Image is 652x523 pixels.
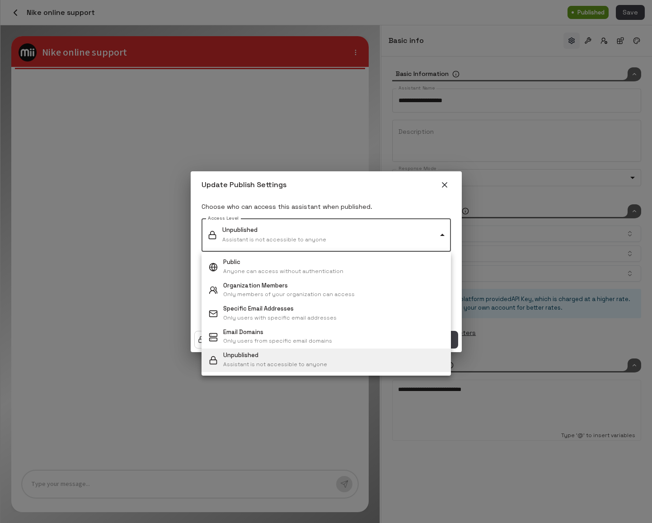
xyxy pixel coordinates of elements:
[223,305,337,313] p: Specific Email Addresses
[223,282,355,290] p: Organization Members
[223,328,332,337] p: Email Domains
[223,361,327,368] span: Assistant is not accessible to anyone
[223,314,337,321] span: Only users with specific email addresses
[223,268,343,275] span: Anyone can access without authentication
[223,351,327,360] p: Unpublished
[223,258,343,267] p: Public
[223,337,332,344] span: Only users from specific email domains
[223,291,355,298] span: Only members of your organization can access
